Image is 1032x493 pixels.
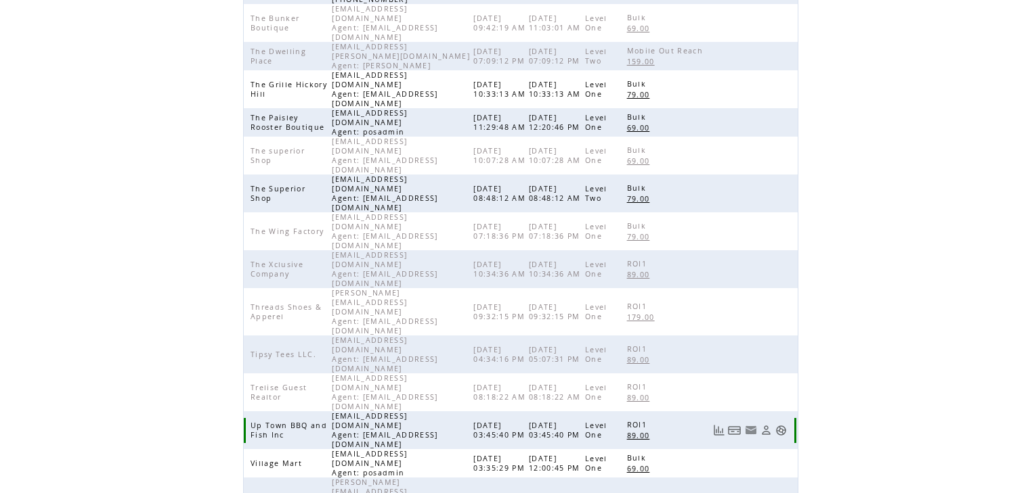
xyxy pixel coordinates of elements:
[332,411,437,449] span: [EMAIL_ADDRESS][DOMAIN_NAME] Agent: [EMAIL_ADDRESS][DOMAIN_NAME]
[627,429,657,441] a: 89.00
[627,13,649,22] span: Bulk
[473,146,529,165] span: [DATE] 10:07:28 AM
[627,193,657,204] a: 79.00
[627,312,658,322] span: 179.00
[332,212,437,250] span: [EMAIL_ADDRESS][DOMAIN_NAME] Agent: [EMAIL_ADDRESS][DOMAIN_NAME]
[473,302,528,321] span: [DATE] 09:32:15 PM
[332,4,437,42] span: [EMAIL_ADDRESS][DOMAIN_NAME] Agent: [EMAIL_ADDRESS][DOMAIN_NAME]
[627,420,650,429] span: ROI1
[585,80,607,99] span: Level One
[627,270,653,279] span: 89.00
[585,47,607,66] span: Level Two
[251,302,322,321] span: Threads Shoes & Apperel
[473,421,528,440] span: [DATE] 03:45:40 PM
[627,122,657,133] a: 69.00
[332,174,437,212] span: [EMAIL_ADDRESS][DOMAIN_NAME] Agent: [EMAIL_ADDRESS][DOMAIN_NAME]
[251,421,327,440] span: Up Town BBQ and Fish Inc
[627,156,653,166] span: 69.00
[713,425,725,436] a: View Usage
[529,184,584,203] span: [DATE] 08:48:12 AM
[627,90,653,99] span: 79.00
[627,123,653,133] span: 69.00
[627,382,650,392] span: ROI1
[585,146,607,165] span: Level One
[332,373,437,411] span: [EMAIL_ADDRESS][DOMAIN_NAME] Agent: [EMAIL_ADDRESS][DOMAIN_NAME]
[627,46,706,55] span: Mobile Out Reach
[251,14,299,32] span: The Bunker Boutique
[332,335,437,373] span: [EMAIL_ADDRESS][DOMAIN_NAME] Agent: [EMAIL_ADDRESS][DOMAIN_NAME]
[627,221,649,231] span: Bulk
[585,184,607,203] span: Level Two
[745,424,757,436] a: Resend welcome email to this user
[473,345,528,364] span: [DATE] 04:34:16 PM
[473,80,529,99] span: [DATE] 10:33:13 AM
[529,302,584,321] span: [DATE] 09:32:15 PM
[585,383,607,402] span: Level One
[627,464,653,473] span: 69.00
[529,80,584,99] span: [DATE] 10:33:13 AM
[251,146,305,165] span: The superior Shop
[529,421,584,440] span: [DATE] 03:45:40 PM
[529,345,584,364] span: [DATE] 05:07:31 PM
[627,89,657,100] a: 79.00
[332,70,437,108] span: [EMAIL_ADDRESS][DOMAIN_NAME] Agent: [EMAIL_ADDRESS][DOMAIN_NAME]
[627,22,657,34] a: 69.00
[627,24,653,33] span: 69.00
[627,55,662,67] a: 159.00
[473,47,528,66] span: [DATE] 07:09:12 PM
[251,227,327,236] span: The Wing Factory
[585,454,607,473] span: Level One
[251,80,327,99] span: The Grille Hickory Hill
[332,288,437,335] span: [PERSON_NAME][EMAIL_ADDRESS][DOMAIN_NAME] Agent: [EMAIL_ADDRESS][DOMAIN_NAME]
[251,383,307,402] span: Trelise Guest Realtor
[728,425,741,436] a: View Bills
[529,260,584,279] span: [DATE] 10:34:36 AM
[473,454,528,473] span: [DATE] 03:35:29 PM
[627,354,657,365] a: 89.00
[251,350,320,359] span: Tipsy Tees LLC.
[473,260,529,279] span: [DATE] 10:34:36 AM
[627,463,657,474] a: 69.00
[627,453,649,463] span: Bulk
[251,184,305,203] span: The Superior Shop
[332,250,437,288] span: [EMAIL_ADDRESS][DOMAIN_NAME] Agent: [EMAIL_ADDRESS][DOMAIN_NAME]
[251,113,328,132] span: The Paisley Rooster Boutique
[627,344,650,354] span: ROI1
[627,302,650,311] span: ROI1
[760,425,772,436] a: View Profile
[585,14,607,32] span: Level One
[473,222,528,241] span: [DATE] 07:18:36 PM
[473,113,529,132] span: [DATE] 11:29:48 AM
[585,113,607,132] span: Level One
[627,145,649,155] span: Bulk
[627,57,658,66] span: 159.00
[529,222,584,241] span: [DATE] 07:18:36 PM
[585,421,607,440] span: Level One
[585,222,607,241] span: Level One
[251,47,306,66] span: The Dwelling Place
[627,431,653,440] span: 89.00
[627,112,649,122] span: Bulk
[627,232,653,241] span: 79.00
[529,113,584,132] span: [DATE] 12:20:46 PM
[627,311,662,323] a: 179.00
[332,42,470,70] span: [EMAIL_ADDRESS][PERSON_NAME][DOMAIN_NAME] Agent: [PERSON_NAME]
[529,14,584,32] span: [DATE] 11:03:01 AM
[585,302,607,321] span: Level One
[627,355,653,365] span: 89.00
[529,383,584,402] span: [DATE] 08:18:22 AM
[627,393,653,402] span: 89.00
[627,259,650,268] span: ROI1
[529,47,584,66] span: [DATE] 07:09:12 PM
[473,14,529,32] span: [DATE] 09:42:19 AM
[473,383,529,402] span: [DATE] 08:18:22 AM
[627,79,649,89] span: Bulk
[332,108,408,137] span: [EMAIL_ADDRESS][DOMAIN_NAME] Agent: posadmin
[332,449,408,477] span: [EMAIL_ADDRESS][DOMAIN_NAME] Agent: posadmin
[529,146,584,165] span: [DATE] 10:07:28 AM
[627,194,653,204] span: 79.00
[775,425,787,436] a: Support
[627,155,657,166] a: 69.00
[627,231,657,242] a: 79.00
[332,137,437,174] span: [EMAIL_ADDRESS][DOMAIN_NAME] Agent: [EMAIL_ADDRESS][DOMAIN_NAME]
